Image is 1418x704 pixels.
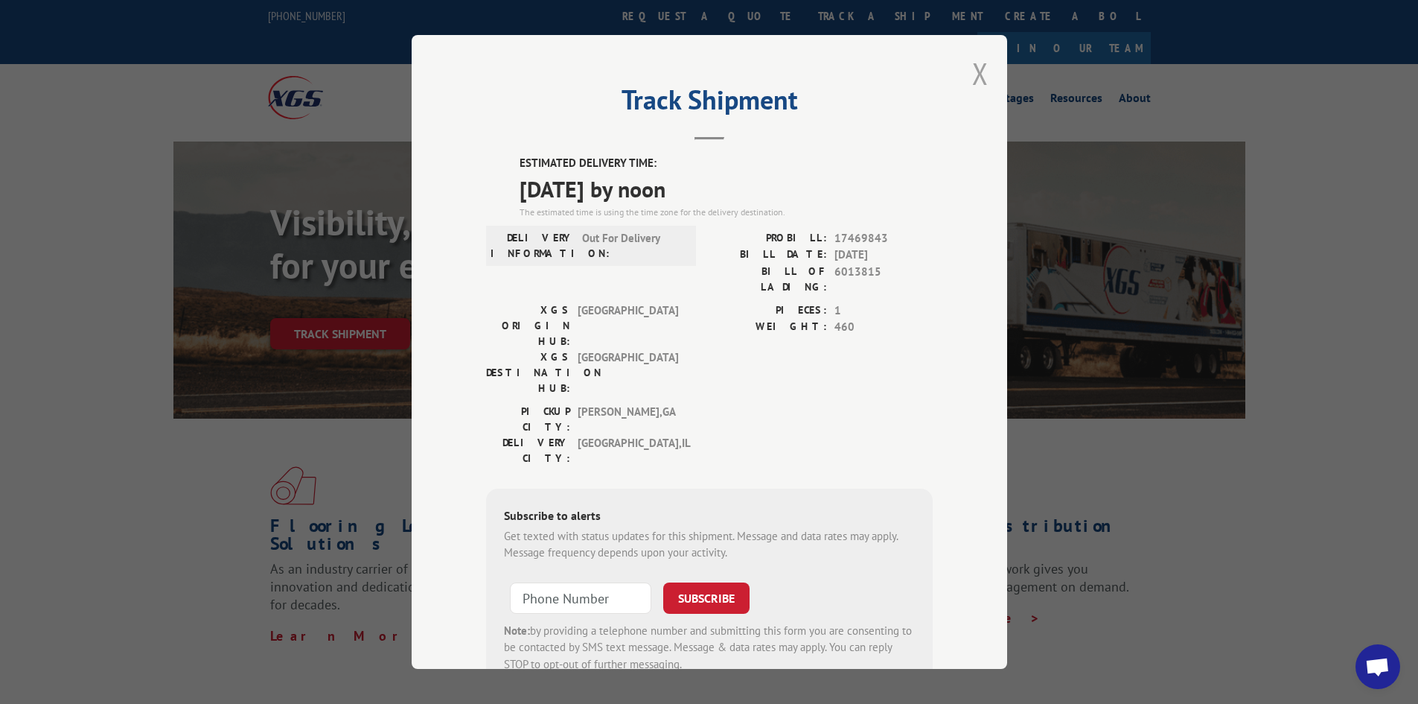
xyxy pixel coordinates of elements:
label: WEIGHT: [709,319,827,336]
span: 17469843 [834,230,933,247]
label: ESTIMATED DELIVERY TIME: [520,155,933,172]
label: PROBILL: [709,230,827,247]
div: The estimated time is using the time zone for the delivery destination. [520,206,933,219]
div: Subscribe to alerts [504,507,915,528]
strong: Note: [504,624,530,638]
span: [DATE] [834,247,933,264]
button: SUBSCRIBE [663,583,750,614]
label: XGS ORIGIN HUB: [486,302,570,349]
label: XGS DESTINATION HUB: [486,349,570,396]
div: by providing a telephone number and submitting this form you are consenting to be contacted by SM... [504,623,915,673]
span: 460 [834,319,933,336]
span: 6013815 [834,264,933,295]
span: [DATE] by noon [520,172,933,206]
label: PICKUP CITY: [486,404,570,435]
span: [GEOGRAPHIC_DATA] [578,302,678,349]
div: Open chat [1355,644,1400,689]
span: [PERSON_NAME] , GA [578,404,678,435]
span: 1 [834,302,933,320]
h2: Track Shipment [486,89,933,118]
span: [GEOGRAPHIC_DATA] , IL [578,435,678,466]
span: [GEOGRAPHIC_DATA] [578,349,678,396]
button: Close modal [972,54,989,93]
label: PIECES: [709,302,827,320]
label: BILL OF LADING: [709,264,827,295]
label: BILL DATE: [709,247,827,264]
span: Out For Delivery [582,230,683,261]
label: DELIVERY CITY: [486,435,570,466]
label: DELIVERY INFORMATION: [491,230,575,261]
div: Get texted with status updates for this shipment. Message and data rates may apply. Message frequ... [504,528,915,562]
input: Phone Number [510,583,651,614]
